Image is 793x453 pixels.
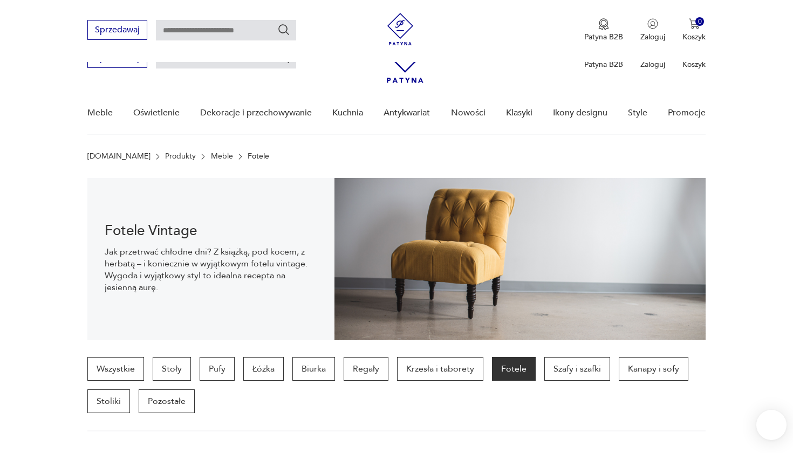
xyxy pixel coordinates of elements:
p: Patyna B2B [584,32,623,42]
img: Ikona medalu [598,18,609,30]
a: Antykwariat [384,92,430,134]
img: 9275102764de9360b0b1aa4293741aa9.jpg [334,178,706,340]
button: Patyna B2B [584,18,623,42]
p: Jak przetrwać chłodne dni? Z książką, pod kocem, z herbatą – i koniecznie w wyjątkowym fotelu vin... [105,246,318,293]
a: Pozostałe [139,389,195,413]
a: Biurka [292,357,335,381]
a: Style [628,92,647,134]
a: Łóżka [243,357,284,381]
img: Ikonka użytkownika [647,18,658,29]
p: Zaloguj [640,59,665,70]
a: Meble [87,92,113,134]
button: Sprzedawaj [87,20,147,40]
div: 0 [695,17,705,26]
p: Patyna B2B [584,59,623,70]
a: [DOMAIN_NAME] [87,152,151,161]
a: Dekoracje i przechowywanie [200,92,312,134]
h1: Fotele Vintage [105,224,318,237]
a: Regały [344,357,388,381]
a: Kanapy i sofy [619,357,688,381]
button: Zaloguj [640,18,665,42]
a: Szafy i szafki [544,357,610,381]
a: Ikona medaluPatyna B2B [584,18,623,42]
a: Meble [211,152,233,161]
p: Fotele [248,152,269,161]
a: Produkty [165,152,196,161]
iframe: Smartsupp widget button [756,410,787,440]
a: Oświetlenie [133,92,180,134]
a: Wszystkie [87,357,144,381]
img: Patyna - sklep z meblami i dekoracjami vintage [384,13,416,45]
a: Sprzedawaj [87,55,147,63]
p: Koszyk [682,59,706,70]
p: Zaloguj [640,32,665,42]
a: Stoły [153,357,191,381]
a: Promocje [668,92,706,134]
a: Kuchnia [332,92,363,134]
a: Ikony designu [553,92,607,134]
p: Koszyk [682,32,706,42]
a: Krzesła i taborety [397,357,483,381]
a: Pufy [200,357,235,381]
img: Ikona koszyka [689,18,700,29]
a: Nowości [451,92,486,134]
a: Klasyki [506,92,532,134]
a: Stoliki [87,389,130,413]
button: 0Koszyk [682,18,706,42]
a: Fotele [492,357,536,381]
a: Sprzedawaj [87,27,147,35]
button: Szukaj [277,23,290,36]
